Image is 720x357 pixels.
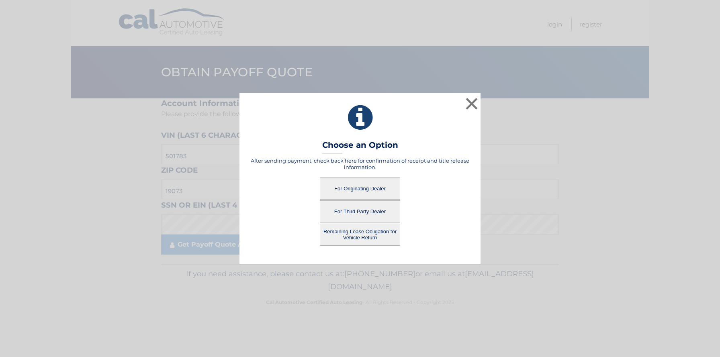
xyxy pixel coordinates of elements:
[320,200,400,222] button: For Third Party Dealer
[320,177,400,200] button: For Originating Dealer
[464,96,480,112] button: ×
[320,224,400,246] button: Remaining Lease Obligation for Vehicle Return
[250,157,470,170] h5: After sending payment, check back here for confirmation of receipt and title release information.
[322,140,398,154] h3: Choose an Option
